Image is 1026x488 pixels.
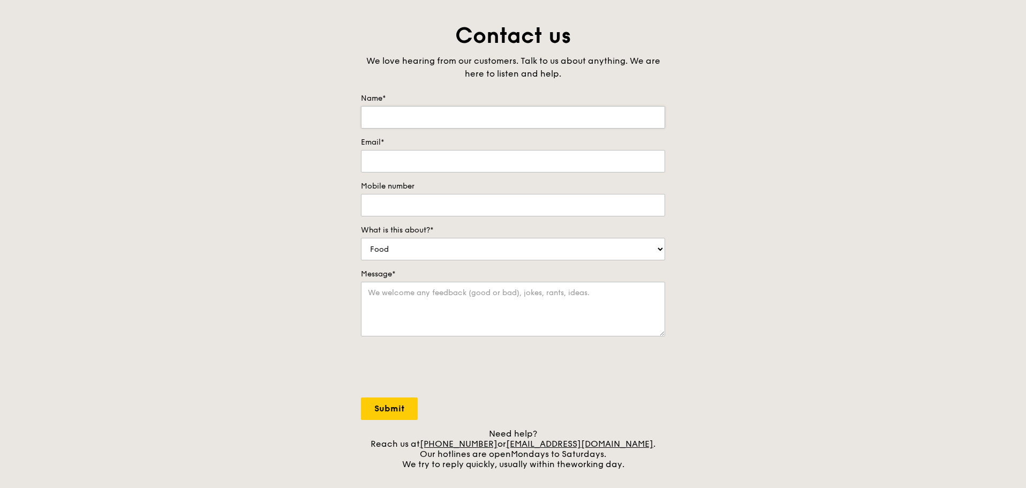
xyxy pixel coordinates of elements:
[361,225,665,236] label: What is this about?*
[361,181,665,192] label: Mobile number
[361,93,665,104] label: Name*
[361,397,418,420] input: Submit
[571,459,624,469] span: working day.
[420,439,497,449] a: [PHONE_NUMBER]
[361,347,524,389] iframe: reCAPTCHA
[361,429,665,469] div: Need help? Reach us at or . Our hotlines are open We try to reply quickly, usually within the
[511,449,606,459] span: Mondays to Saturdays.
[361,137,665,148] label: Email*
[361,269,665,280] label: Message*
[506,439,653,449] a: [EMAIL_ADDRESS][DOMAIN_NAME]
[361,21,665,50] h1: Contact us
[361,55,665,80] div: We love hearing from our customers. Talk to us about anything. We are here to listen and help.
